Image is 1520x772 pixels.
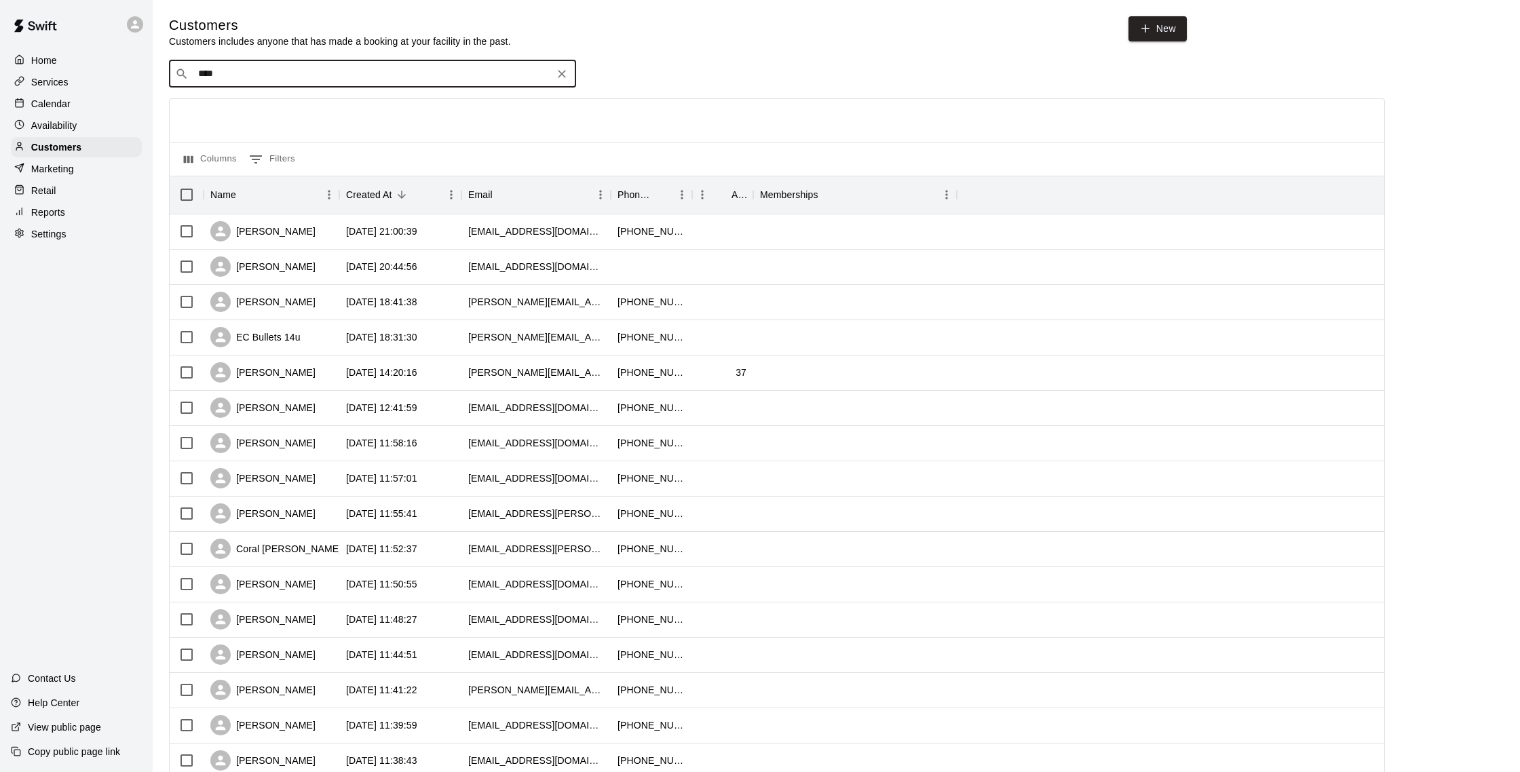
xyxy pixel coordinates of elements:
[11,50,142,71] a: Home
[760,176,818,214] div: Memberships
[617,754,685,767] div: +15613830998
[936,185,957,205] button: Menu
[468,295,604,309] div: gregg-forde@outlook.com
[468,260,604,273] div: greyes000g@yahoo.com
[11,94,142,114] a: Calendar
[169,35,511,48] p: Customers includes anyone that has made a booking at your facility in the past.
[617,295,685,309] div: +15617017379
[692,185,712,205] button: Menu
[210,256,316,277] div: [PERSON_NAME]
[617,507,685,520] div: +19547324283
[1128,16,1187,41] a: New
[31,119,77,132] p: Availability
[653,185,672,204] button: Sort
[692,176,753,214] div: Age
[346,577,417,591] div: 2025-09-06 11:50:55
[468,754,604,767] div: ashdressage96@gmail.com
[31,140,81,154] p: Customers
[210,644,316,665] div: [PERSON_NAME]
[11,180,142,201] a: Retail
[169,16,511,35] h5: Customers
[468,648,604,661] div: garciajan60@gmail.com
[210,468,316,488] div: [PERSON_NAME]
[617,330,685,344] div: +19546542884
[617,648,685,661] div: +15617796229
[11,202,142,223] a: Reports
[672,185,692,205] button: Menu
[441,185,461,205] button: Menu
[180,149,240,170] button: Select columns
[590,185,611,205] button: Menu
[617,683,685,697] div: +16123604076
[31,206,65,219] p: Reports
[346,683,417,697] div: 2025-09-06 11:41:22
[346,471,417,485] div: 2025-09-06 11:57:01
[210,680,316,700] div: [PERSON_NAME]
[346,330,417,344] div: 2025-09-09 18:31:30
[346,366,417,379] div: 2025-09-08 14:20:16
[468,176,493,214] div: Email
[617,176,653,214] div: Phone Number
[346,648,417,661] div: 2025-09-06 11:44:51
[210,503,316,524] div: [PERSON_NAME]
[818,185,837,204] button: Sort
[468,436,604,450] div: elisegarza2@gmail.com
[346,436,417,450] div: 2025-09-06 11:58:16
[468,507,604,520] div: itamara.starcher@gmail.com
[493,185,512,204] button: Sort
[28,745,120,758] p: Copy public page link
[31,162,74,176] p: Marketing
[210,715,316,735] div: [PERSON_NAME]
[210,176,236,214] div: Name
[753,176,957,214] div: Memberships
[31,227,66,241] p: Settings
[236,185,255,204] button: Sort
[31,184,56,197] p: Retail
[31,54,57,67] p: Home
[468,471,604,485] div: zakhackett45@gmail.com
[617,613,685,626] div: +15619855194
[11,159,142,179] a: Marketing
[11,72,142,92] a: Services
[210,750,316,771] div: [PERSON_NAME]
[210,221,316,242] div: [PERSON_NAME]
[11,137,142,157] a: Customers
[552,64,571,83] button: Clear
[339,176,461,214] div: Created At
[468,401,604,414] div: lawrenstratman@gmail.com
[28,672,76,685] p: Contact Us
[11,115,142,136] a: Availability
[210,609,316,630] div: [PERSON_NAME]
[210,433,316,453] div: [PERSON_NAME]
[11,224,142,244] a: Settings
[617,471,685,485] div: +19547933160
[210,574,316,594] div: [PERSON_NAME]
[210,362,316,383] div: [PERSON_NAME]
[468,577,604,591] div: kpinkerton.kandz@gmail.com
[617,225,685,238] div: +15613298676
[731,176,746,214] div: Age
[468,330,604,344] div: jeff@ecbulletspremier.org
[468,366,604,379] div: andrew@edatapay.com
[346,718,417,732] div: 2025-09-06 11:39:59
[617,436,685,450] div: +18137319743
[346,176,392,214] div: Created At
[468,683,604,697] div: schnack.katie@gmail.com
[210,398,316,418] div: [PERSON_NAME]
[617,718,685,732] div: +15616333665
[246,149,299,170] button: Show filters
[210,327,301,347] div: EC Bullets 14u
[617,401,685,414] div: +18137319743
[28,696,79,710] p: Help Center
[346,401,417,414] div: 2025-09-06 12:41:59
[319,185,339,205] button: Menu
[392,185,411,204] button: Sort
[346,295,417,309] div: 2025-09-09 18:41:38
